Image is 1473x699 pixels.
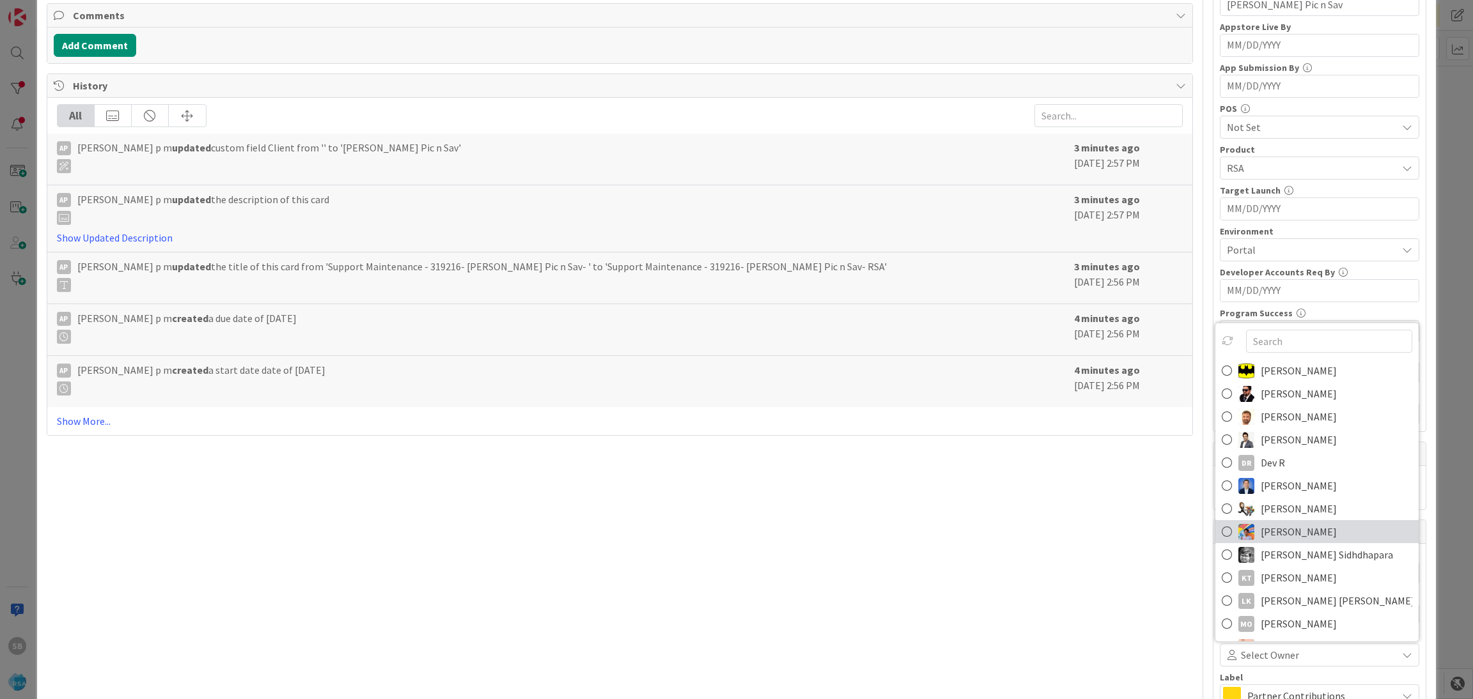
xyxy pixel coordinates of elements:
[1220,227,1419,236] div: Environment
[1074,140,1183,178] div: [DATE] 2:57 PM
[1220,145,1419,154] div: Product
[1215,359,1419,382] a: AC[PERSON_NAME]
[1238,454,1254,470] div: DR
[1074,141,1140,154] b: 3 minutes ago
[1074,311,1183,349] div: [DATE] 2:56 PM
[1227,160,1397,176] span: RSA
[1261,591,1412,610] span: [PERSON_NAME] [PERSON_NAME]
[1238,546,1254,562] img: KS
[172,193,211,206] b: updated
[57,231,173,244] a: Show Updated Description
[1074,193,1140,206] b: 3 minutes ago
[1238,408,1254,424] img: AS
[1074,364,1140,376] b: 4 minutes ago
[1238,638,1254,654] img: RS
[1220,309,1419,318] div: Program Success
[172,312,208,325] b: created
[1261,361,1337,380] span: [PERSON_NAME]
[1227,242,1397,257] span: Portal
[77,362,325,396] span: [PERSON_NAME] p m a start date date of [DATE]
[1261,407,1337,426] span: [PERSON_NAME]
[57,193,71,207] div: Ap
[57,260,71,274] div: Ap
[1261,614,1337,633] span: [PERSON_NAME]
[1074,362,1183,401] div: [DATE] 2:56 PM
[58,105,95,127] div: All
[1215,497,1419,520] a: ES[PERSON_NAME]
[1261,384,1337,403] span: [PERSON_NAME]
[1074,259,1183,297] div: [DATE] 2:56 PM
[1227,119,1397,135] span: Not Set
[1220,63,1419,72] div: App Submission By
[1220,673,1243,682] span: Label
[1238,592,1254,608] div: Lk
[1227,75,1412,97] input: MM/DD/YYYY
[1241,647,1299,663] span: Select Owner
[1215,520,1419,543] a: JK[PERSON_NAME]
[1220,186,1419,195] div: Target Launch
[172,364,208,376] b: created
[1238,477,1254,493] img: DP
[1261,430,1337,449] span: [PERSON_NAME]
[1034,104,1183,127] input: Search...
[1238,385,1254,401] img: AC
[77,140,461,173] span: [PERSON_NAME] p m custom field Client from '' to '[PERSON_NAME] Pic n Sav'
[1074,260,1140,273] b: 3 minutes ago
[1074,192,1183,245] div: [DATE] 2:57 PM
[1261,545,1393,564] span: [PERSON_NAME] Sidhdhapara
[1220,104,1419,113] div: POS
[1238,431,1254,447] img: BR
[1215,612,1419,635] a: MO[PERSON_NAME]
[1220,268,1419,277] div: Developer Accounts Req By
[1215,589,1419,612] a: Lk[PERSON_NAME] [PERSON_NAME]
[1215,382,1419,405] a: AC[PERSON_NAME]
[172,260,211,273] b: updated
[57,312,71,326] div: Ap
[1227,198,1412,220] input: MM/DD/YYYY
[1074,312,1140,325] b: 4 minutes ago
[57,364,71,378] div: Ap
[1238,362,1254,378] img: AC
[1238,569,1254,585] div: KT
[1220,22,1419,31] div: Appstore Live By
[1238,500,1254,516] img: ES
[57,141,71,155] div: Ap
[1261,476,1337,495] span: [PERSON_NAME]
[73,8,1170,23] span: Comments
[1246,330,1412,353] input: Search
[54,34,136,57] button: Add Comment
[77,192,329,225] span: [PERSON_NAME] p m the description of this card
[1215,428,1419,451] a: BR[PERSON_NAME]
[1261,499,1337,518] span: [PERSON_NAME]
[1261,637,1337,656] span: [PERSON_NAME]
[1261,522,1337,541] span: [PERSON_NAME]
[1215,405,1419,428] a: AS[PERSON_NAME]
[1215,451,1419,474] a: DRDev R
[1215,543,1419,566] a: KS[PERSON_NAME] Sidhdhapara
[172,141,211,154] b: updated
[1227,280,1412,302] input: MM/DD/YYYY
[1261,568,1337,587] span: [PERSON_NAME]
[1238,523,1254,539] img: JK
[1227,35,1412,56] input: MM/DD/YYYY
[73,78,1170,93] span: History
[1261,453,1285,472] span: Dev R
[1238,615,1254,631] div: MO
[1215,635,1419,658] a: RS[PERSON_NAME]
[1215,566,1419,589] a: KT[PERSON_NAME]
[77,311,297,344] span: [PERSON_NAME] p m a due date of [DATE]
[57,413,1183,429] a: Show More...
[77,259,887,292] span: [PERSON_NAME] p m the title of this card from 'Support Maintenance - 319216- [PERSON_NAME] Pic n ...
[1215,474,1419,497] a: DP[PERSON_NAME]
